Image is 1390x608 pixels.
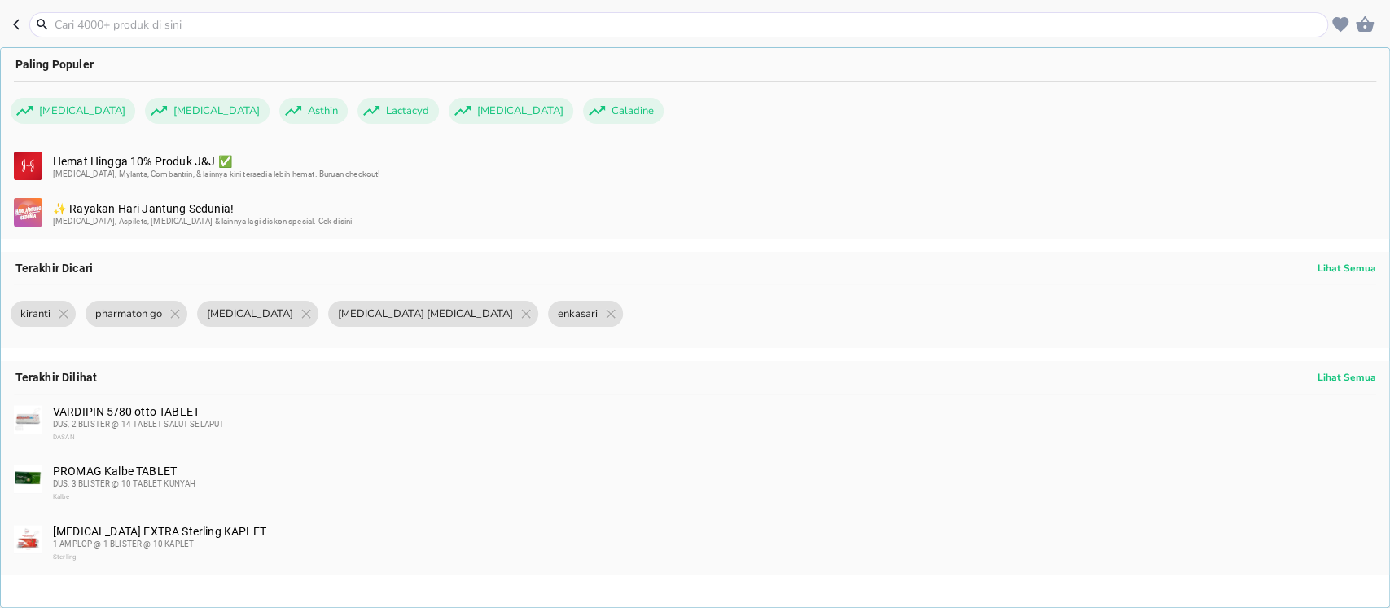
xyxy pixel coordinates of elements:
div: PROMAG Kalbe TABLET [53,465,1375,504]
span: kiranti [11,301,60,327]
span: Kalbe [53,493,69,500]
span: [MEDICAL_DATA] [164,98,270,124]
span: [MEDICAL_DATA] [197,301,303,327]
div: [MEDICAL_DATA] [MEDICAL_DATA] [328,301,538,327]
div: Asthin [279,98,348,124]
span: 1 AMPLOP @ 1 BLISTER @ 10 KAPLET [53,540,194,549]
div: [MEDICAL_DATA] [449,98,573,124]
span: Sterling [53,553,76,561]
div: pharmaton go [86,301,187,327]
span: Asthin [298,98,348,124]
div: VARDIPIN 5/80 otto TABLET [53,405,1375,444]
div: Terakhir Dilihat [1,361,1389,394]
div: kiranti [11,301,76,327]
img: bfd688bc-f21e-4dd5-9cdd-6666f983cfe6.svg [14,198,42,227]
span: [MEDICAL_DATA] [467,98,573,124]
div: ✨ Rayakan Hari Jantung Sedunia! [53,202,1375,228]
span: [MEDICAL_DATA], Mylanta, Combantrin, & lainnya kini tersedia lebih hemat. Buruan checkout! [53,170,380,178]
div: Paling Populer [1,48,1389,81]
span: pharmaton go [86,301,172,327]
span: [MEDICAL_DATA] [29,98,135,124]
span: Lactacyd [376,98,439,124]
span: [MEDICAL_DATA], Aspilets, [MEDICAL_DATA] & lainnya lagi diskon spesial. Cek disini [53,217,352,226]
p: Lihat Semua [1318,371,1376,384]
div: Lactacyd [357,98,439,124]
input: Cari 4000+ produk di sini [53,16,1324,33]
div: Caladine [583,98,664,124]
span: DUS, 3 BLISTER @ 10 TABLET KUNYAH [53,479,195,488]
span: DUS, 2 BLISTER @ 14 TABLET SALUT SELAPUT [53,420,224,429]
div: Hemat Hingga 10% Produk J&J ✅ [53,155,1375,181]
span: DASAN [53,434,75,441]
div: [MEDICAL_DATA] [145,98,270,124]
div: Terakhir Dicari [1,252,1389,284]
div: [MEDICAL_DATA] [197,301,318,327]
div: [MEDICAL_DATA] [11,98,135,124]
span: [MEDICAL_DATA] [MEDICAL_DATA] [328,301,523,327]
p: Lihat Semua [1318,262,1376,275]
div: [MEDICAL_DATA] EXTRA Sterling KAPLET [53,525,1375,564]
span: Caladine [602,98,664,124]
span: enkasari [548,301,607,327]
div: enkasari [548,301,623,327]
img: 912b5eae-79d3-4747-a2ee-fd2e70673e18.svg [14,152,42,180]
